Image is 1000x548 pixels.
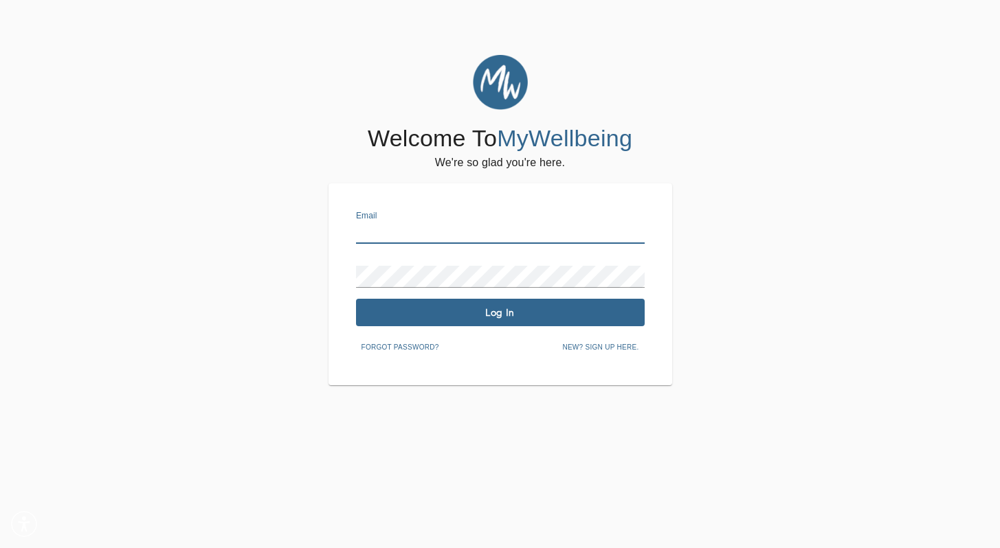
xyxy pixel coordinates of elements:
button: Log In [356,299,645,326]
a: Forgot password? [356,341,445,352]
img: MyWellbeing [473,55,528,110]
label: Email [356,212,377,220]
h6: We're so glad you're here. [435,153,565,172]
span: MyWellbeing [497,125,632,151]
span: Forgot password? [362,341,439,354]
span: Log In [362,306,639,319]
button: New? Sign up here. [557,337,644,358]
span: New? Sign up here. [562,341,638,354]
button: Forgot password? [356,337,445,358]
h4: Welcome To [368,124,632,153]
